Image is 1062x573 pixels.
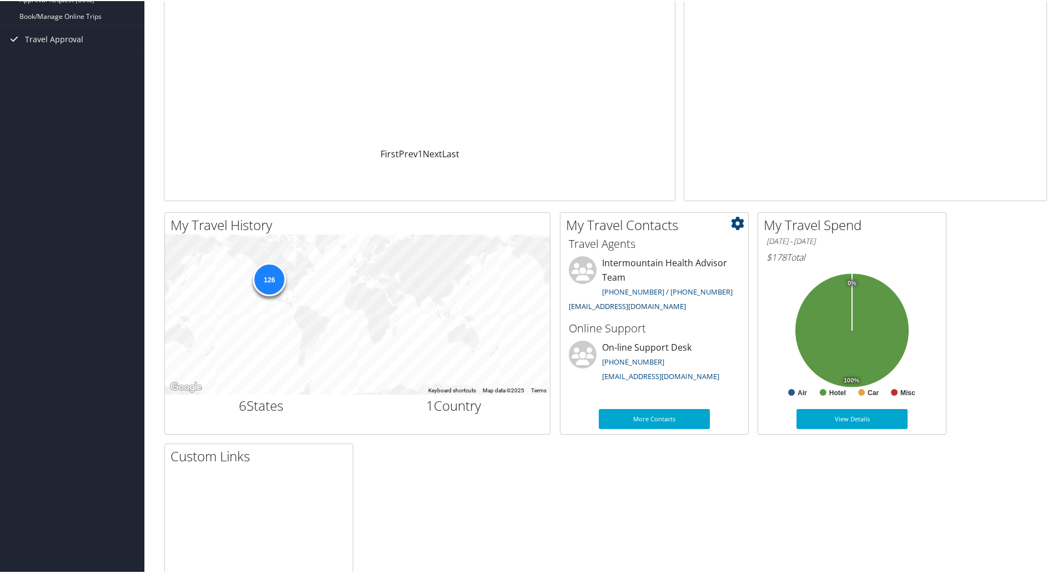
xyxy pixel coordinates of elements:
a: View Details [796,408,908,428]
h2: Country [366,395,542,414]
a: First [380,147,399,159]
span: Travel Approval [25,24,83,52]
a: Terms (opens in new tab) [531,386,547,392]
button: Keyboard shortcuts [428,386,476,393]
h2: My Travel Spend [764,215,946,233]
a: [PHONE_NUMBER] [602,356,664,366]
text: Misc [900,388,915,396]
h2: My Travel Contacts [566,215,748,233]
a: 1 [418,147,423,159]
h2: States [173,395,349,414]
a: More Contacts [599,408,710,428]
div: 126 [253,262,286,295]
a: Prev [399,147,418,159]
li: On-line Support Desk [563,340,745,385]
a: [PHONE_NUMBER] / [PHONE_NUMBER] [602,286,733,296]
a: Open this area in Google Maps (opens a new window) [168,379,204,393]
h3: Online Support [569,320,740,335]
tspan: 100% [844,376,859,383]
h3: Travel Agents [569,235,740,251]
img: Google [168,379,204,393]
h2: Custom Links [171,446,353,465]
h6: [DATE] - [DATE] [767,235,938,246]
span: 1 [426,395,434,413]
a: Last [442,147,459,159]
span: Map data ©2025 [483,386,524,392]
a: Next [423,147,442,159]
a: [EMAIL_ADDRESS][DOMAIN_NAME] [569,300,686,310]
li: Intermountain Health Advisor Team [563,255,745,315]
span: $178 [767,250,787,262]
span: 6 [239,395,247,413]
text: Car [868,388,879,396]
h6: Total [767,250,938,262]
text: Hotel [829,388,846,396]
a: [EMAIL_ADDRESS][DOMAIN_NAME] [602,370,719,380]
tspan: 0% [848,279,856,286]
text: Air [798,388,807,396]
h2: My Travel History [171,215,550,233]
